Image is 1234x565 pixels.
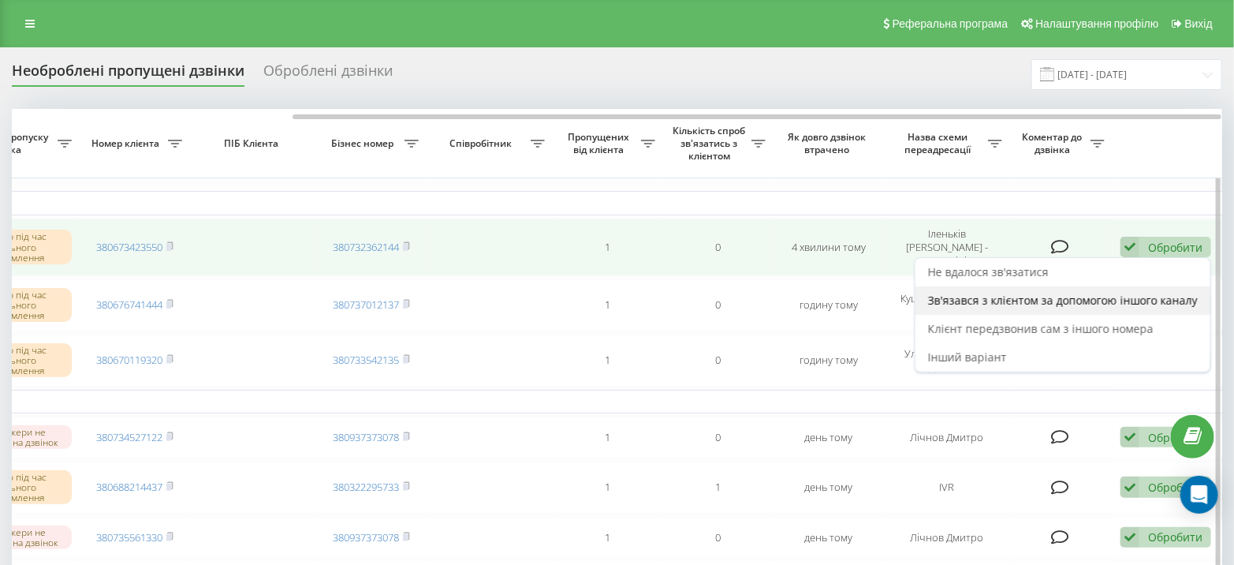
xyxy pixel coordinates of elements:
[333,530,399,544] a: 380937373078
[928,350,1007,365] span: Інший варіант
[774,219,884,276] td: 4 хвилини тому
[1148,240,1202,255] div: Обробити
[88,137,168,150] span: Номер клієнта
[96,297,162,312] a: 380676741444
[663,279,774,331] td: 0
[884,335,1010,387] td: Ульгурська Анна - друга лінія
[1148,529,1202,544] div: Обробити
[561,131,641,155] span: Пропущених від клієнта
[893,17,1008,30] span: Реферальна програма
[884,517,1010,559] td: Лічнов Дмитро
[333,430,399,444] a: 380937373078
[884,417,1010,458] td: Лічнов Дмитро
[774,417,884,458] td: день тому
[96,353,162,367] a: 380670119320
[786,131,871,155] span: Як довго дзвінок втрачено
[1035,17,1158,30] span: Налаштування профілю
[671,125,751,162] span: Кількість спроб зв'язатись з клієнтом
[553,335,663,387] td: 1
[663,219,774,276] td: 0
[553,279,663,331] td: 1
[774,462,884,514] td: день тому
[928,321,1154,336] span: Клієнт передзвонив сам з іншого номера
[774,279,884,331] td: годину тому
[663,417,774,458] td: 0
[553,462,663,514] td: 1
[553,417,663,458] td: 1
[333,240,399,254] a: 380732362144
[884,279,1010,331] td: Куцій Роман - друга лінія
[774,517,884,559] td: день тому
[263,62,393,87] div: Оброблені дзвінки
[96,240,162,254] a: 380673423550
[96,430,162,444] a: 380734527122
[1185,17,1213,30] span: Вихід
[12,62,244,87] div: Необроблені пропущені дзвінки
[663,517,774,559] td: 0
[884,462,1010,514] td: IVR
[333,353,399,367] a: 380733542135
[663,335,774,387] td: 0
[553,219,663,276] td: 1
[774,335,884,387] td: годину тому
[96,480,162,494] a: 380688214437
[884,219,1010,276] td: Іленьків [PERSON_NAME] - друга лінія
[333,297,399,312] a: 380737012137
[434,137,531,150] span: Співробітник
[324,137,404,150] span: Бізнес номер
[1180,476,1218,514] div: Open Intercom Messenger
[1148,480,1202,495] div: Обробити
[553,517,663,559] td: 1
[203,137,303,150] span: ПІБ Клієнта
[663,462,774,514] td: 1
[333,480,399,494] a: 380322295733
[96,530,162,544] a: 380735561330
[928,264,1049,279] span: Не вдалося зв'язатися
[1018,131,1090,155] span: Коментар до дзвінка
[892,131,988,155] span: Назва схеми переадресації
[1148,430,1202,445] div: Обробити
[928,293,1198,308] span: Зв'язався з клієнтом за допомогою іншого каналу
